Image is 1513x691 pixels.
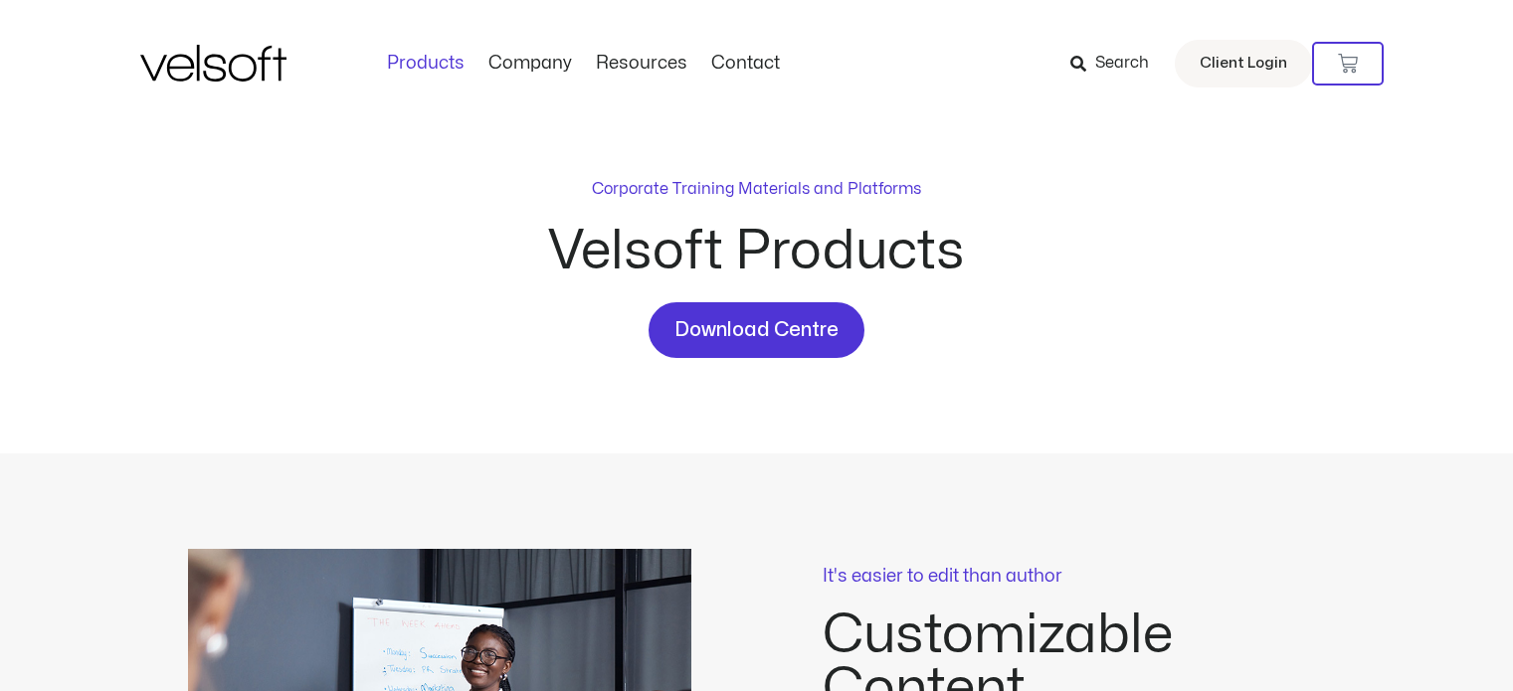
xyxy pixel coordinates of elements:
[375,53,792,75] nav: Menu
[1175,40,1312,87] a: Client Login
[1095,51,1149,77] span: Search
[584,53,699,75] a: ResourcesMenu Toggle
[1070,47,1163,81] a: Search
[399,225,1115,278] h2: Velsoft Products
[823,568,1326,586] p: It's easier to edit than author
[1200,51,1287,77] span: Client Login
[140,45,286,82] img: Velsoft Training Materials
[649,302,864,358] a: Download Centre
[476,53,584,75] a: CompanyMenu Toggle
[699,53,792,75] a: ContactMenu Toggle
[592,177,921,201] p: Corporate Training Materials and Platforms
[674,314,839,346] span: Download Centre
[375,53,476,75] a: ProductsMenu Toggle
